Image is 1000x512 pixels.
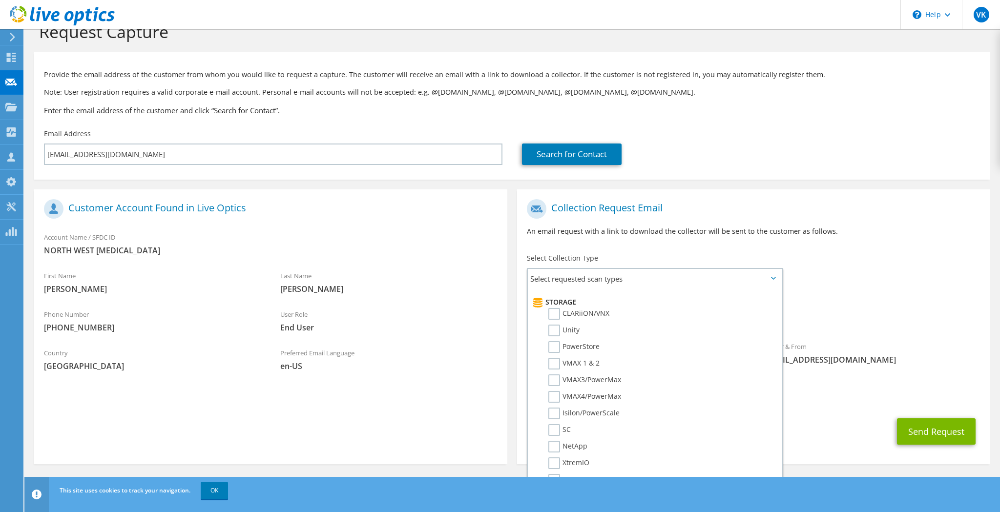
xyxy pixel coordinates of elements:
[517,336,753,370] div: To
[60,486,190,494] span: This site uses cookies to track your navigation.
[530,296,777,308] li: Storage
[548,424,571,436] label: SC
[271,266,507,299] div: Last Name
[974,7,989,22] span: VK
[44,105,980,116] h3: Enter the email address of the customer and click “Search for Contact”.
[527,226,980,237] p: An email request with a link to download the collector will be sent to the customer as follows.
[44,284,261,294] span: [PERSON_NAME]
[548,358,600,369] label: VMAX 1 & 2
[753,336,990,370] div: Sender & From
[763,354,980,365] span: [EMAIL_ADDRESS][DOMAIN_NAME]
[271,304,507,338] div: User Role
[913,10,921,19] svg: \n
[522,143,622,165] a: Search for Contact
[517,292,990,331] div: Requested Collections
[897,418,976,445] button: Send Request
[280,322,497,333] span: End User
[548,341,600,353] label: PowerStore
[44,199,493,219] h1: Customer Account Found in Live Optics
[34,227,507,261] div: Account Name / SFDC ID
[201,482,228,499] a: OK
[528,269,782,288] span: Select requested scan types
[280,284,497,294] span: [PERSON_NAME]
[548,408,620,419] label: Isilon/PowerScale
[548,474,579,486] label: 3PAR
[44,129,91,139] label: Email Address
[280,361,497,371] span: en-US
[44,87,980,98] p: Note: User registration requires a valid corporate e-mail account. Personal e-mail accounts will ...
[34,304,271,338] div: Phone Number
[44,322,261,333] span: [PHONE_NUMBER]
[44,69,980,80] p: Provide the email address of the customer from whom you would like to request a capture. The cust...
[34,343,271,376] div: Country
[527,199,976,219] h1: Collection Request Email
[44,245,498,256] span: NORTH WEST [MEDICAL_DATA]
[548,325,580,336] label: Unity
[548,457,589,469] label: XtremIO
[548,391,621,403] label: VMAX4/PowerMax
[527,253,598,263] label: Select Collection Type
[44,361,261,371] span: [GEOGRAPHIC_DATA]
[548,441,587,452] label: NetApp
[271,343,507,376] div: Preferred Email Language
[34,266,271,299] div: First Name
[39,21,980,42] h1: Request Capture
[548,308,609,320] label: CLARiiON/VNX
[548,374,621,386] label: VMAX3/PowerMax
[517,375,990,409] div: CC & Reply To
